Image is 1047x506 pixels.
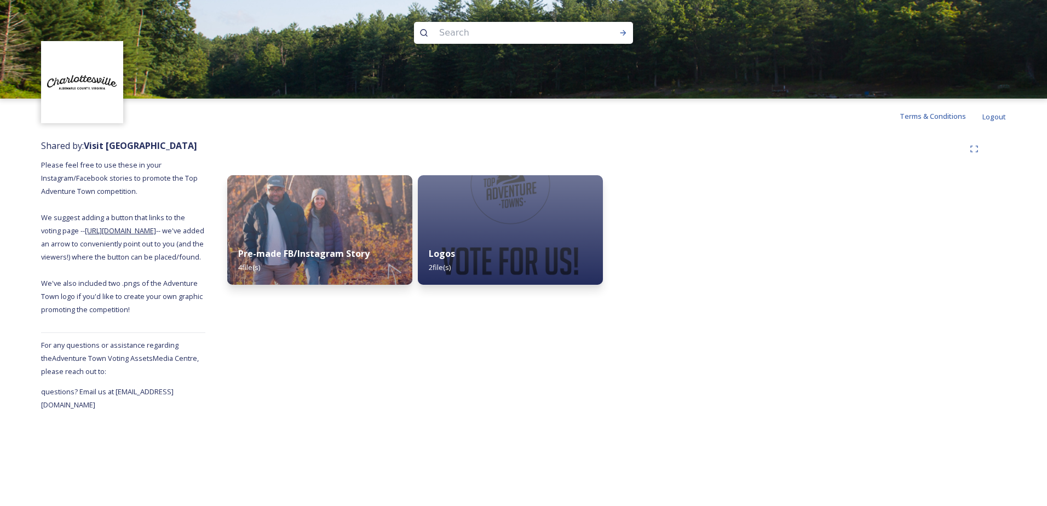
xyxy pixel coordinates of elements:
[41,160,206,314] span: Please feel free to use these in your Instagram/Facebook stories to promote the Top Adventure Tow...
[84,140,197,152] strong: Visit [GEOGRAPHIC_DATA]
[238,262,260,272] span: 4 file(s)
[418,175,603,285] img: f833c6e2-06c9-4885-ad06-6c1f7ba2aa1e.jpg
[43,43,122,122] img: Circle%20Logo.png
[429,248,455,260] strong: Logos
[238,248,370,260] strong: Pre-made FB/Instagram Story
[900,111,966,121] span: Terms & Conditions
[900,110,982,123] a: Terms & Conditions
[429,262,451,272] span: 2 file(s)
[434,21,584,45] input: Search
[85,226,156,235] a: [URL][DOMAIN_NAME]
[982,112,1006,122] span: Logout
[41,140,197,152] span: Shared by:
[227,175,412,285] img: 037ea590-68aa-47b5-b4db-8cff230c3962.jpg
[41,387,174,410] span: questions? Email us at [EMAIL_ADDRESS][DOMAIN_NAME]
[41,340,199,376] span: For any questions or assistance regarding the Adventure Town Voting Assets Media Centre, please r...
